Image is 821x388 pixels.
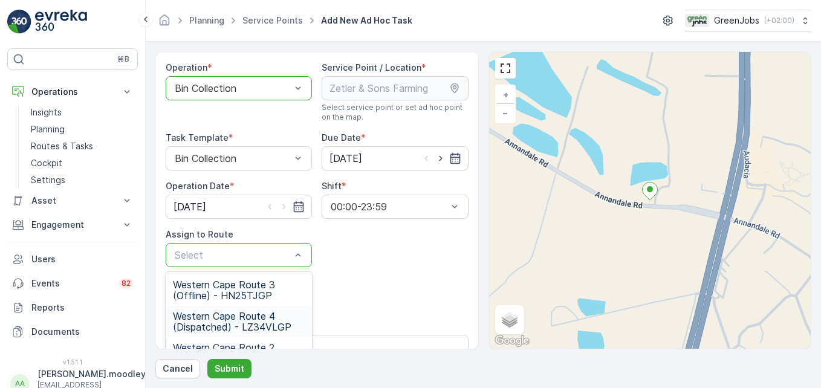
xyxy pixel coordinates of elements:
span: Western Cape Route 3 (Offline) - HN25TJGP [173,279,305,301]
a: Service Points [242,15,303,25]
button: GreenJobs(+02:00) [685,10,811,31]
button: Asset [7,189,138,213]
p: Planning [31,123,65,135]
a: Open this area in Google Maps (opens a new window) [492,333,532,349]
span: Select service point or set ad hoc point on the map. [322,103,468,122]
label: Assign to Route [166,229,233,239]
button: Submit [207,359,251,378]
p: 82 [122,279,131,288]
a: Zoom Out [496,104,514,122]
img: logo [7,10,31,34]
a: View Fullscreen [496,59,514,77]
label: Operation [166,62,207,73]
button: Cancel [155,359,200,378]
a: Cockpit [26,155,138,172]
a: Insights [26,104,138,121]
label: Task Template [166,132,229,143]
input: Zetler & Sons Farming [322,76,468,100]
p: Engagement [31,219,114,231]
span: v 1.51.1 [7,358,138,366]
p: GreenJobs [714,15,759,27]
button: Engagement [7,213,138,237]
label: Operation Date [166,181,230,191]
img: logo_light-DOdMpM7g.png [35,10,87,34]
p: [PERSON_NAME].moodley [37,368,146,380]
p: ⌘B [117,54,129,64]
a: Events82 [7,271,138,296]
label: Due Date [322,132,361,143]
input: dd/mm/yyyy [166,195,312,219]
span: + [503,89,508,100]
p: Routes & Tasks [31,140,93,152]
span: Western Cape Route 2 (Offline) - KT96WKGP [173,342,305,364]
p: Operations [31,86,114,98]
p: Cockpit [31,157,62,169]
p: Documents [31,326,133,338]
p: Settings [31,174,65,186]
a: Planning [189,15,224,25]
a: Documents [7,320,138,344]
span: Add New Ad Hoc Task [319,15,415,27]
p: Cancel [163,363,193,375]
p: Select [175,248,291,262]
p: Insights [31,106,62,118]
img: Google [492,333,532,349]
p: Submit [215,363,244,375]
p: Events [31,277,112,289]
p: Users [31,253,133,265]
a: Planning [26,121,138,138]
p: ( +02:00 ) [764,16,794,25]
img: Green_Jobs_Logo.png [685,14,709,27]
a: Homepage [158,18,171,28]
p: Asset [31,195,114,207]
a: Zoom In [496,86,514,104]
p: Reports [31,302,133,314]
a: Layers [496,306,523,333]
span: Western Cape Route 4 (Dispatched) - LZ34VLGP [173,311,305,332]
input: dd/mm/yyyy [322,146,468,170]
span: − [502,108,508,118]
a: Reports [7,296,138,320]
button: Operations [7,80,138,104]
a: Settings [26,172,138,189]
a: Users [7,247,138,271]
a: Routes & Tasks [26,138,138,155]
label: Service Point / Location [322,62,421,73]
label: Shift [322,181,342,191]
